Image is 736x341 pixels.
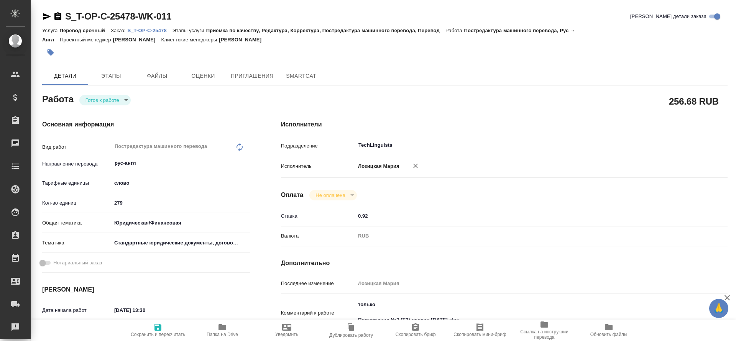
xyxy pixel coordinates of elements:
button: Скопировать ссылку [53,12,62,21]
span: [PERSON_NAME] детали заказа [630,13,706,20]
span: Файлы [139,71,176,81]
p: Комментарий к работе [281,309,355,317]
p: Общая тематика [42,219,112,227]
button: Скопировать мини-бриф [448,320,512,341]
p: Валюта [281,232,355,240]
button: Ссылка на инструкции перевода [512,320,577,341]
p: Кол-во единиц [42,199,112,207]
p: Ставка [281,212,355,220]
a: S_T-OP-C-25478 [127,27,172,33]
div: Готов к работе [79,95,131,105]
h4: Оплата [281,190,304,200]
span: Детали [47,71,84,81]
span: 🙏 [712,300,725,316]
p: Исполнитель [281,162,355,170]
p: [PERSON_NAME] [113,37,161,43]
span: Обновить файлы [590,332,628,337]
p: Проектный менеджер [60,37,113,43]
button: Добавить тэг [42,44,59,61]
p: Подразделение [281,142,355,150]
div: Юридическая/Финансовая [112,216,250,230]
span: Нотариальный заказ [53,259,102,267]
span: Папка на Drive [207,332,238,337]
p: Тарифные единицы [42,179,112,187]
p: Приёмка по качеству, Редактура, Корректура, Постредактура машинного перевода, Перевод [206,28,445,33]
button: 🙏 [709,299,728,318]
button: Скопировать ссылку для ЯМессенджера [42,12,51,21]
p: Перевод срочный [59,28,111,33]
textarea: только Приложение №2 (ТЗ) версия [DATE].xlsx [355,298,690,326]
p: Заказ: [111,28,127,33]
p: [PERSON_NAME] [219,37,267,43]
button: Готов к работе [83,97,122,103]
span: Сохранить и пересчитать [131,332,185,337]
p: Направление перевода [42,160,112,168]
p: S_T-OP-C-25478 [127,28,172,33]
h4: [PERSON_NAME] [42,285,250,294]
div: Готов к работе [309,190,356,200]
div: слово [112,177,250,190]
p: Лозицкая Мария [355,162,399,170]
p: Этапы услуги [172,28,206,33]
span: Ссылка на инструкции перевода [517,329,572,340]
p: Услуга [42,28,59,33]
h4: Основная информация [42,120,250,129]
button: Сохранить и пересчитать [126,320,190,341]
button: Open [686,144,688,146]
div: RUB [355,230,690,243]
button: Дублировать работу [319,320,383,341]
span: SmartCat [283,71,320,81]
span: Уведомить [275,332,298,337]
input: ✎ Введи что-нибудь [112,197,250,208]
div: Стандартные юридические документы, договоры, уставы [112,236,250,249]
p: Вид работ [42,143,112,151]
a: S_T-OP-C-25478-WK-011 [65,11,171,21]
button: Не оплачена [313,192,347,198]
span: Скопировать бриф [395,332,435,337]
h4: Дополнительно [281,259,728,268]
h2: 256.68 RUB [669,95,719,108]
button: Папка на Drive [190,320,255,341]
h2: Работа [42,92,74,105]
p: Тематика [42,239,112,247]
p: Работа [445,28,464,33]
button: Open [246,162,248,164]
p: Дата начала работ [42,307,112,314]
p: Последнее изменение [281,280,355,287]
span: Дублировать работу [329,333,373,338]
input: ✎ Введи что-нибудь [355,210,690,221]
button: Скопировать бриф [383,320,448,341]
input: Пустое поле [355,278,690,289]
span: Этапы [93,71,130,81]
button: Удалить исполнителя [407,157,424,174]
p: Клиентские менеджеры [161,37,219,43]
input: ✎ Введи что-нибудь [112,305,179,316]
span: Оценки [185,71,222,81]
h4: Исполнители [281,120,728,129]
button: Обновить файлы [577,320,641,341]
button: Уведомить [255,320,319,341]
span: Скопировать мини-бриф [453,332,506,337]
span: Приглашения [231,71,274,81]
